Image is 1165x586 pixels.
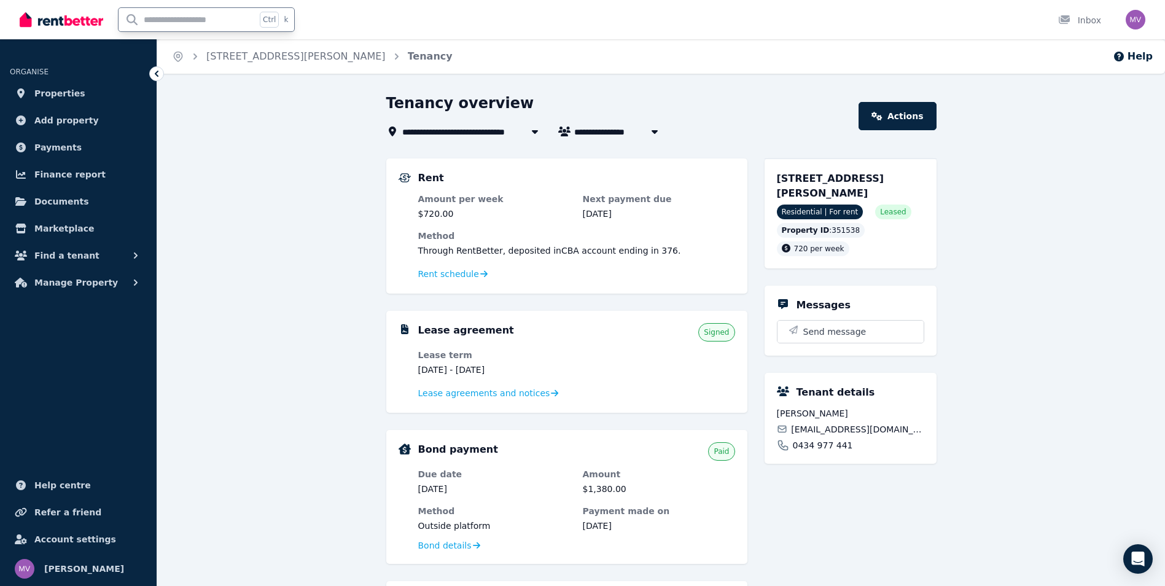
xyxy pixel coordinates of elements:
dd: [DATE] [418,483,571,495]
span: Manage Property [34,275,118,290]
a: Tenancy [408,50,453,62]
img: RentBetter [20,10,103,29]
dt: Payment made on [583,505,735,517]
span: Find a tenant [34,248,99,263]
span: Paid [714,447,729,456]
div: : 351538 [777,223,865,238]
span: 0434 977 441 [793,439,853,451]
h1: Tenancy overview [386,93,534,113]
a: Help centre [10,473,147,498]
span: Account settings [34,532,116,547]
dd: [DATE] [583,520,735,532]
a: Properties [10,81,147,106]
button: Send message [777,321,924,343]
span: Add property [34,113,99,128]
button: Find a tenant [10,243,147,268]
a: Lease agreements and notices [418,387,559,399]
dt: Amount per week [418,193,571,205]
span: Lease agreements and notices [418,387,550,399]
a: Refer a friend [10,500,147,525]
button: Manage Property [10,270,147,295]
a: Bond details [418,539,480,552]
span: Documents [34,194,89,209]
span: Rent schedule [418,268,479,280]
dt: Lease term [418,349,571,361]
span: Property ID [782,225,830,235]
span: Send message [803,326,867,338]
a: Documents [10,189,147,214]
dt: Method [418,230,735,242]
span: Marketplace [34,221,94,236]
span: Through RentBetter , deposited in CBA account ending in 376 . [418,246,681,256]
h5: Bond payment [418,442,498,457]
span: Properties [34,86,85,101]
dd: $1,380.00 [583,483,735,495]
dt: Method [418,505,571,517]
dd: [DATE] - [DATE] [418,364,571,376]
a: Account settings [10,527,147,552]
dt: Amount [583,468,735,480]
a: Add property [10,108,147,133]
a: Rent schedule [418,268,488,280]
h5: Messages [797,298,851,313]
h5: Rent [418,171,444,186]
dt: Next payment due [583,193,735,205]
div: Inbox [1058,14,1101,26]
a: Marketplace [10,216,147,241]
dt: Due date [418,468,571,480]
dd: [DATE] [583,208,735,220]
a: Finance report [10,162,147,187]
span: ORGANISE [10,68,49,76]
span: [STREET_ADDRESS][PERSON_NAME] [777,173,884,199]
img: Rental Payments [399,173,411,182]
span: [PERSON_NAME] [777,407,924,420]
img: Marisa Vecchio [15,559,34,579]
a: [STREET_ADDRESS][PERSON_NAME] [206,50,386,62]
dd: Outside platform [418,520,571,532]
span: Ctrl [260,12,279,28]
span: Finance report [34,167,106,182]
img: Marisa Vecchio [1126,10,1145,29]
span: Refer a friend [34,505,101,520]
span: 720 per week [794,244,844,253]
dd: $720.00 [418,208,571,220]
span: Bond details [418,539,472,552]
a: Payments [10,135,147,160]
span: k [284,15,288,25]
span: Residential | For rent [777,205,863,219]
nav: Breadcrumb [157,39,467,74]
img: Bond Details [399,443,411,455]
span: Signed [704,327,729,337]
h5: Tenant details [797,385,875,400]
span: Leased [880,207,906,217]
span: Payments [34,140,82,155]
h5: Lease agreement [418,323,514,338]
span: [PERSON_NAME] [44,561,124,576]
span: Help centre [34,478,91,493]
div: Open Intercom Messenger [1123,544,1153,574]
button: Help [1113,49,1153,64]
span: [EMAIL_ADDRESS][DOMAIN_NAME] [791,423,924,436]
a: Actions [859,102,936,130]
